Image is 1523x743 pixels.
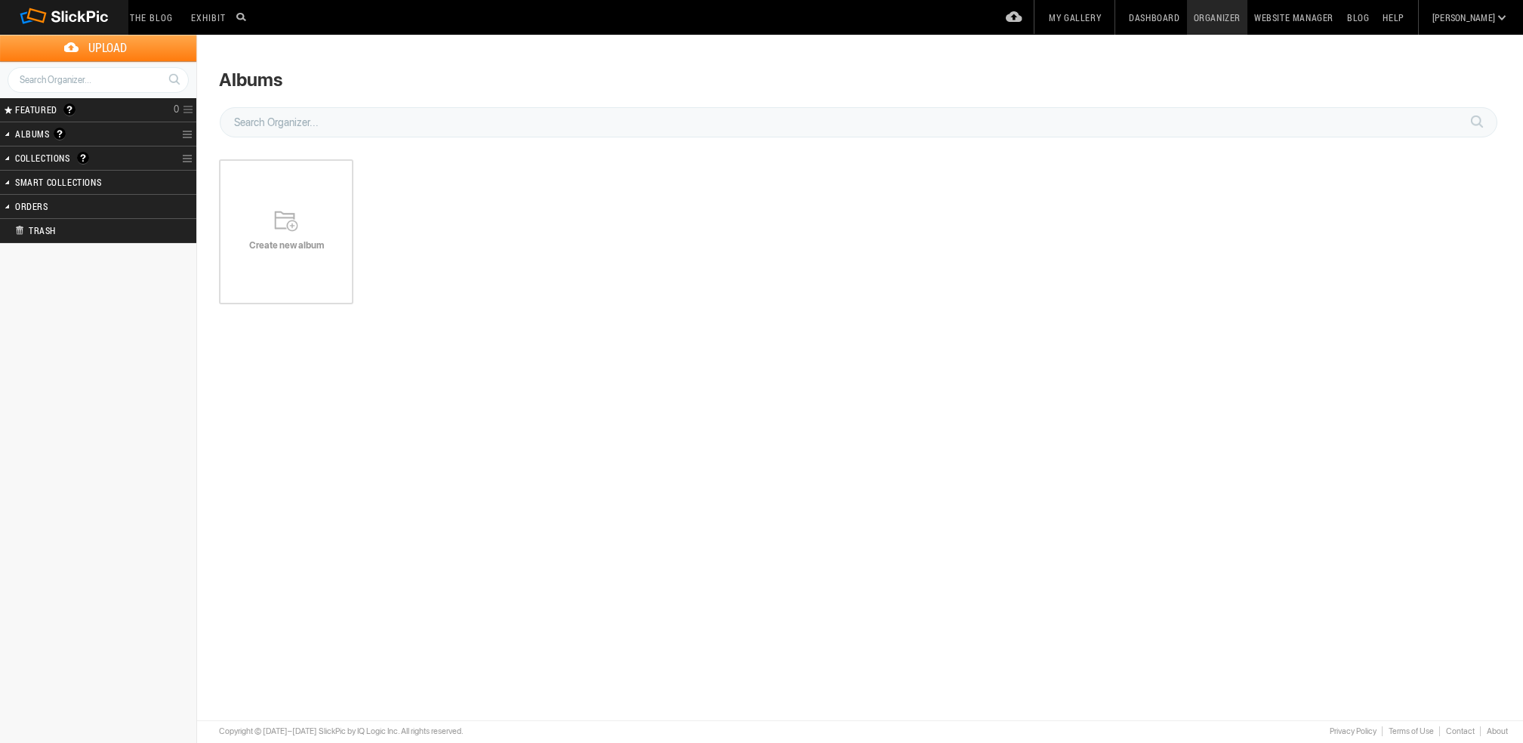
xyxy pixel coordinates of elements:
[15,219,156,242] h2: Trash
[219,726,464,738] div: Copyright © [DATE]–[DATE] SlickPic by IQ Logic Inc. All rights reserved.
[11,103,57,116] span: FEATURED
[182,148,196,169] a: Collection Options
[219,69,282,91] div: Albums
[1382,726,1439,736] a: Terms of Use
[15,195,142,217] h2: Orders
[234,8,252,26] input: Search photos on SlickPic...
[1323,726,1382,736] a: Privacy Policy
[18,35,196,61] span: Upload
[219,239,353,251] span: Create new album
[220,107,1497,137] input: Search Organizer...
[15,171,142,193] h2: Smart Collections
[8,67,189,93] input: Search Organizer...
[15,122,142,146] h2: Albums
[1439,726,1480,736] a: Contact
[160,66,188,92] a: Search
[1480,726,1508,736] a: About
[15,146,142,169] h2: Collections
